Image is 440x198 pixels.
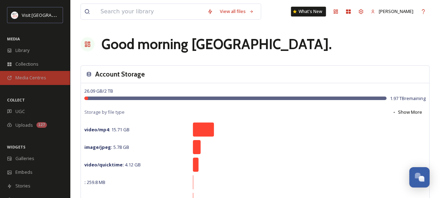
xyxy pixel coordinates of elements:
span: Uploads [15,122,33,128]
strong: video/quicktime : [84,161,124,168]
span: Storage by file type [84,109,125,115]
a: [PERSON_NAME] [367,5,417,18]
span: 5.78 GB [84,144,129,150]
span: MEDIA [7,36,20,41]
span: COLLECT [7,97,25,103]
span: UGC [15,108,25,115]
h1: Good morning [GEOGRAPHIC_DATA] . [102,34,332,55]
a: What's New [291,7,326,16]
strong: video/mp4 : [84,126,110,133]
span: Embeds [15,169,33,176]
span: Visit [GEOGRAPHIC_DATA] [22,12,76,18]
span: 15.71 GB [84,126,130,133]
span: 4.12 GB [84,161,141,168]
a: View all files [216,5,257,18]
span: Stories [15,183,30,189]
span: Media Centres [15,74,46,81]
input: Search your library [97,4,204,19]
strong: image/jpeg : [84,144,112,150]
span: Library [15,47,29,54]
span: Galleries [15,155,34,162]
div: 127 [36,122,47,128]
span: 259.8 MB [84,179,105,185]
button: Show More [389,105,426,119]
span: [PERSON_NAME] [379,8,413,14]
h3: Account Storage [95,69,145,79]
button: Open Chat [409,167,429,187]
strong: : [84,179,86,185]
span: 26.09 GB / 2 TB [84,88,113,94]
span: WIDGETS [7,144,26,150]
img: download%20(3).png [11,12,18,19]
span: 1.97 TB remaining [390,95,426,102]
span: Collections [15,61,39,67]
